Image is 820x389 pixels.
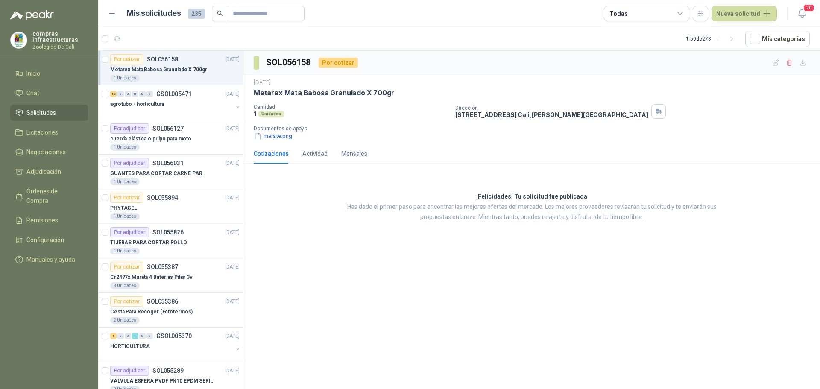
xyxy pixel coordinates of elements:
[110,100,164,108] p: agrotubo - horticultura
[266,56,312,69] h3: SOL056158
[110,282,140,289] div: 3 Unidades
[110,158,149,168] div: Por adjudicar
[98,293,243,328] a: Por cotizarSOL055386[DATE] Cesta Para Recoger (Ectotermos)2 Unidades
[110,66,207,74] p: Metarex Mata Babosa Granulado X 700gr
[110,262,143,272] div: Por cotizar
[110,366,149,376] div: Por adjudicar
[254,110,256,117] p: 1
[98,189,243,224] a: Por cotizarSOL055894[DATE] PHYTAGEL1 Unidades
[10,85,88,101] a: Chat
[132,333,138,339] div: 1
[117,91,124,97] div: 0
[254,104,448,110] p: Cantidad
[10,10,54,20] img: Logo peakr
[26,255,75,264] span: Manuales y ayuda
[26,88,39,98] span: Chat
[10,183,88,209] a: Órdenes de Compra
[254,79,271,87] p: [DATE]
[147,195,178,201] p: SOL055894
[110,144,140,151] div: 1 Unidades
[26,147,66,157] span: Negociaciones
[110,308,193,316] p: Cesta Para Recoger (Ectotermos)
[139,333,146,339] div: 0
[225,194,240,202] p: [DATE]
[110,178,140,185] div: 1 Unidades
[803,4,815,12] span: 20
[794,6,810,21] button: 20
[152,126,184,132] p: SOL056127
[110,89,241,116] a: 12 0 0 0 0 0 GSOL005471[DATE] agrotubo - horticultura
[10,144,88,160] a: Negociaciones
[146,91,153,97] div: 0
[125,91,131,97] div: 0
[110,296,143,307] div: Por cotizar
[146,333,153,339] div: 0
[110,123,149,134] div: Por adjudicar
[254,126,817,132] p: Documentos de apoyo
[10,124,88,140] a: Licitaciones
[254,88,394,97] p: Metarex Mata Babosa Granulado X 700gr
[110,135,191,143] p: cuerda elástica o pulpo para moto
[147,298,178,304] p: SOL055386
[476,192,587,202] h3: ¡Felicidades! Tu solicitud fue publicada
[98,120,243,155] a: Por adjudicarSOL056127[DATE] cuerda elástica o pulpo para moto1 Unidades
[10,164,88,180] a: Adjudicación
[110,213,140,220] div: 1 Unidades
[10,65,88,82] a: Inicio
[341,149,367,158] div: Mensajes
[10,232,88,248] a: Configuración
[110,342,150,351] p: HORTICULTURA
[110,54,143,64] div: Por cotizar
[712,6,777,21] button: Nueva solicitud
[110,170,202,178] p: GUANTES PARA CORTAR CARNE PAR
[455,111,648,118] p: [STREET_ADDRESS] Cali , [PERSON_NAME][GEOGRAPHIC_DATA]
[152,368,184,374] p: SOL055289
[26,187,80,205] span: Órdenes de Compra
[217,10,223,16] span: search
[152,160,184,166] p: SOL056031
[225,367,240,375] p: [DATE]
[98,51,243,85] a: Por cotizarSOL056158[DATE] Metarex Mata Babosa Granulado X 700gr1 Unidades
[188,9,205,19] span: 235
[110,91,117,97] div: 12
[225,159,240,167] p: [DATE]
[455,105,648,111] p: Dirección
[26,216,58,225] span: Remisiones
[110,273,193,281] p: Cr2477x Murata 4 Baterias Pilas 3v
[125,333,131,339] div: 0
[110,377,217,385] p: VALVULA ESFERA PVDF PN10 EPDM SERIE EX D 25MM CEPEX64926TREME
[110,248,140,254] div: 1 Unidades
[225,125,240,133] p: [DATE]
[147,56,178,62] p: SOL056158
[335,202,728,222] p: Has dado el primer paso para encontrar las mejores ofertas del mercado. Los mejores proveedores r...
[147,264,178,270] p: SOL055387
[110,239,187,247] p: TIJERAS PARA CORTAR POLLO
[254,149,289,158] div: Cotizaciones
[225,332,240,340] p: [DATE]
[26,128,58,137] span: Licitaciones
[139,91,146,97] div: 0
[10,212,88,228] a: Remisiones
[98,258,243,293] a: Por cotizarSOL055387[DATE] Cr2477x Murata 4 Baterias Pilas 3v3 Unidades
[10,252,88,268] a: Manuales y ayuda
[110,204,137,212] p: PHYTAGEL
[126,7,181,20] h1: Mis solicitudes
[132,91,138,97] div: 0
[26,108,56,117] span: Solicitudes
[10,105,88,121] a: Solicitudes
[225,56,240,64] p: [DATE]
[156,333,192,339] p: GSOL005370
[110,333,117,339] div: 1
[609,9,627,18] div: Todas
[745,31,810,47] button: Mís categorías
[225,228,240,237] p: [DATE]
[110,193,143,203] div: Por cotizar
[225,263,240,271] p: [DATE]
[152,229,184,235] p: SOL055826
[319,58,358,68] div: Por cotizar
[32,31,88,43] p: compras infraestructuras
[26,235,64,245] span: Configuración
[686,32,738,46] div: 1 - 50 de 273
[110,317,140,324] div: 2 Unidades
[117,333,124,339] div: 0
